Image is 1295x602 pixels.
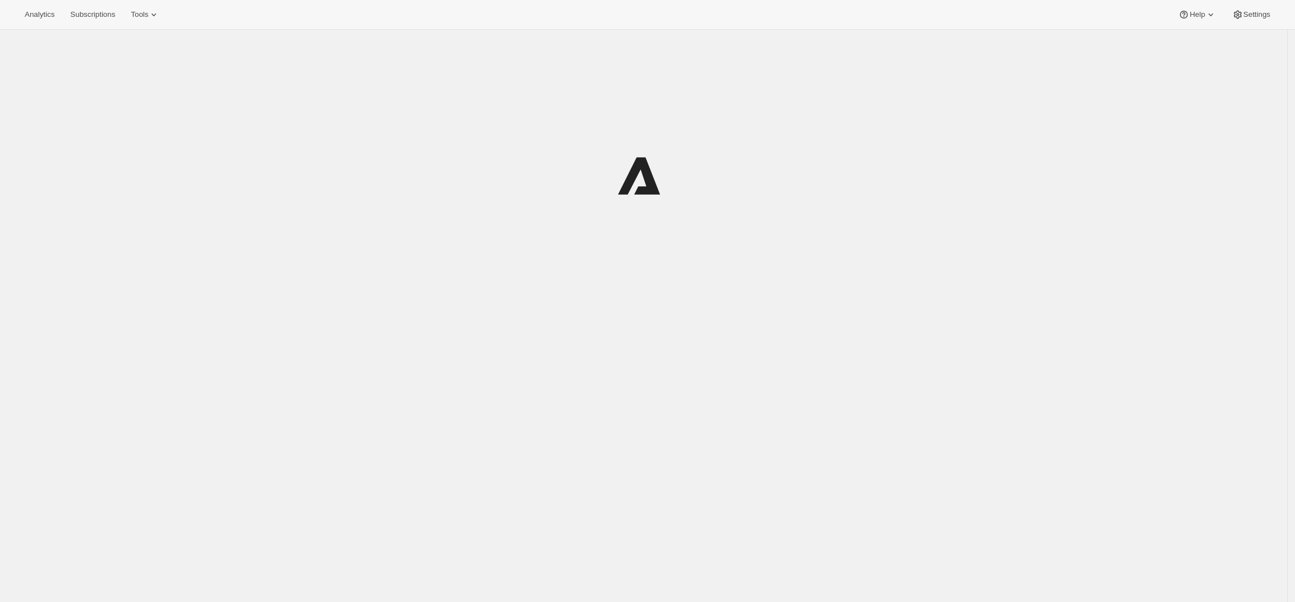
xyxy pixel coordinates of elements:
button: Subscriptions [63,7,122,22]
button: Tools [124,7,166,22]
span: Settings [1243,10,1270,19]
span: Tools [131,10,148,19]
button: Help [1172,7,1223,22]
span: Subscriptions [70,10,115,19]
button: Analytics [18,7,61,22]
span: Help [1189,10,1205,19]
span: Analytics [25,10,54,19]
button: Settings [1225,7,1277,22]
